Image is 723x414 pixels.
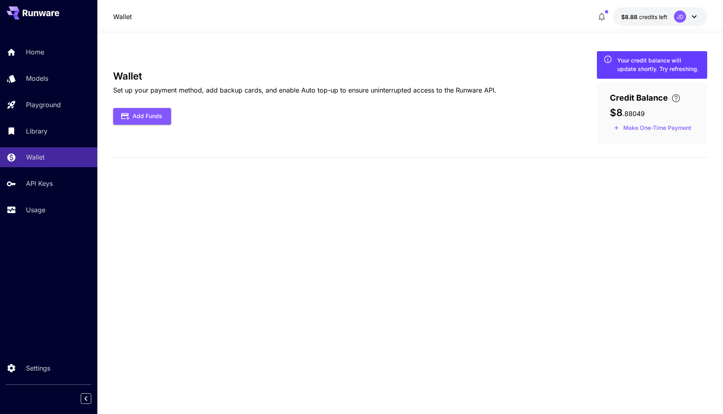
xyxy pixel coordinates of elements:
[113,71,496,82] h3: Wallet
[26,152,45,162] p: Wallet
[26,100,61,110] p: Playground
[622,110,645,118] span: . 88049
[674,11,686,23] div: JD
[610,92,668,104] span: Credit Balance
[113,12,132,22] nav: breadcrumb
[113,85,496,95] p: Set up your payment method, add backup cards, and enable Auto top-up to ensure uninterrupted acce...
[26,126,47,136] p: Library
[113,12,132,22] a: Wallet
[639,13,667,20] span: credits left
[621,13,667,21] div: $8.88049
[113,108,171,125] button: Add Funds
[26,179,53,188] p: API Keys
[26,47,44,57] p: Home
[26,205,45,215] p: Usage
[621,13,639,20] span: $8.88
[26,73,48,83] p: Models
[610,122,695,134] button: Make a one-time, non-recurring payment
[87,391,97,406] div: Collapse sidebar
[668,93,684,103] button: Enter your card details and choose an Auto top-up amount to avoid service interruptions. We'll au...
[610,107,622,119] span: $8
[81,393,91,404] button: Collapse sidebar
[26,363,50,373] p: Settings
[617,56,701,73] div: Your credit balance will update shortly. Try refreshing.
[613,7,707,26] button: $8.88049JD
